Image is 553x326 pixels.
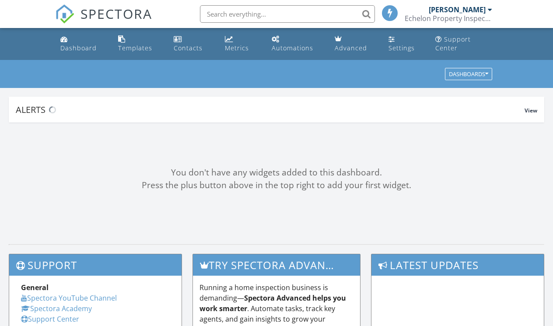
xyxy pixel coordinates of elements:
div: Dashboards [449,71,488,77]
a: Automations (Basic) [268,32,324,56]
strong: Spectora Advanced helps you work smarter [199,293,346,313]
a: Settings [385,32,425,56]
div: Dashboard [60,44,97,52]
div: Echelon Property Inspections [405,14,492,23]
img: The Best Home Inspection Software - Spectora [55,4,74,24]
div: [PERSON_NAME] [429,5,486,14]
span: View [525,107,537,114]
a: Contacts [170,32,214,56]
a: Support Center [21,314,79,324]
div: Templates [118,44,152,52]
div: Advanced [335,44,367,52]
div: Metrics [225,44,249,52]
h3: Support [9,254,182,276]
a: Dashboard [57,32,108,56]
h3: Try spectora advanced [DATE] [193,254,360,276]
div: Settings [388,44,415,52]
input: Search everything... [200,5,375,23]
div: Automations [272,44,313,52]
a: Spectora YouTube Channel [21,293,117,303]
div: Press the plus button above in the top right to add your first widget. [9,179,544,192]
div: Support Center [435,35,471,52]
button: Dashboards [445,68,492,81]
div: Contacts [174,44,203,52]
a: Spectora Academy [21,304,92,313]
a: Templates [115,32,163,56]
span: SPECTORA [80,4,152,23]
h3: Latest Updates [371,254,544,276]
a: Advanced [331,32,378,56]
strong: General [21,283,49,292]
a: SPECTORA [55,12,152,30]
div: You don't have any widgets added to this dashboard. [9,166,544,179]
a: Support Center [432,32,496,56]
div: Alerts [16,104,525,116]
a: Metrics [221,32,261,56]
